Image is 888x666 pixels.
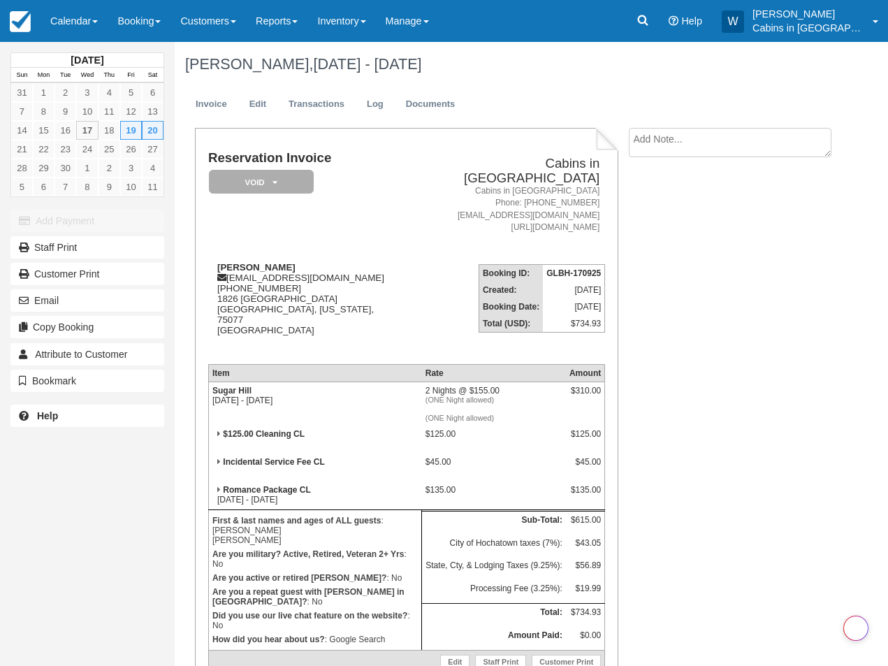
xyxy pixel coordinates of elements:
a: Invoice [185,91,238,118]
button: Attribute to Customer [10,343,164,365]
th: Booking Date: [479,298,543,315]
th: Tue [54,68,76,83]
strong: How did you hear about us? [212,635,325,644]
strong: [DATE] [71,55,103,66]
td: [DATE] - [DATE] [208,382,421,426]
th: Mon [33,68,54,83]
a: 16 [54,121,76,140]
p: Cabins in [GEOGRAPHIC_DATA] [752,21,864,35]
a: 10 [120,178,142,196]
th: Thu [99,68,120,83]
button: Add Payment [10,210,164,232]
a: 1 [33,83,54,102]
th: Amount Paid: [422,627,566,651]
a: 1 [76,159,98,178]
td: $734.93 [566,604,605,628]
h1: Reservation Invoice [208,151,401,166]
a: Edit [239,91,277,118]
div: [EMAIL_ADDRESS][DOMAIN_NAME] [PHONE_NUMBER] 1826 [GEOGRAPHIC_DATA] [GEOGRAPHIC_DATA], [US_STATE],... [208,262,401,353]
a: 18 [99,121,120,140]
strong: Did you use our live chat feature on the website? [212,611,407,621]
a: Staff Print [10,236,164,259]
img: checkfront-main-nav-mini-logo.png [10,11,31,32]
a: 5 [120,83,142,102]
address: Cabins in [GEOGRAPHIC_DATA] Phone: [PHONE_NUMBER] [EMAIL_ADDRESS][DOMAIN_NAME] [URL][DOMAIN_NAME] [407,185,599,233]
span: Attribute to Customer [35,349,127,360]
a: 20 [142,121,163,140]
a: 7 [11,102,33,121]
strong: Are you military? Active, Retired, Veteran 2+ Yrs [212,549,404,559]
th: Sun [11,68,33,83]
div: W [722,10,744,33]
p: : [PERSON_NAME] [PERSON_NAME] [212,514,418,547]
a: 19 [120,121,142,140]
div: $45.00 [569,457,601,478]
th: Booking ID: [479,264,543,282]
strong: Are you active or retired [PERSON_NAME]? [212,573,386,583]
button: Bookmark [10,370,164,392]
a: 6 [142,83,163,102]
a: 25 [99,140,120,159]
button: Email [10,289,164,312]
a: Void [208,169,309,195]
a: 2 [99,159,120,178]
td: [DATE] - [DATE] [208,482,421,510]
a: 7 [54,178,76,196]
a: 6 [33,178,54,196]
a: 26 [120,140,142,159]
span: [DATE] - [DATE] [313,55,421,73]
a: Customer Print [10,263,164,285]
div: $125.00 [569,429,601,450]
td: $135.00 [422,482,566,510]
td: Processing Fee (3.25%): [422,580,566,604]
td: State, Cty, & Lodging Taxes (9.25%): [422,557,566,580]
th: Item [208,365,421,382]
strong: Romance Package CL [223,485,310,495]
a: 8 [76,178,98,196]
strong: Are you a repeat guest with [PERSON_NAME] in [GEOGRAPHIC_DATA]? [212,587,405,607]
h2: Cabins in [GEOGRAPHIC_DATA] [407,157,599,185]
p: : No [212,571,418,585]
a: 30 [54,159,76,178]
a: 17 [76,121,98,140]
a: Transactions [278,91,355,118]
th: Rate [422,365,566,382]
h1: [PERSON_NAME], [185,56,830,73]
th: Wed [76,68,98,83]
a: 15 [33,121,54,140]
a: 9 [54,102,76,121]
em: (ONE Night allowed) [425,414,562,422]
p: : No [212,609,418,632]
em: Void [209,170,314,194]
p: : No [212,585,418,609]
a: 5 [11,178,33,196]
a: Documents [395,91,466,118]
a: 11 [99,102,120,121]
span: Help [681,15,702,27]
a: 12 [120,102,142,121]
a: 27 [142,140,163,159]
button: Copy Booking [10,316,164,338]
th: Sat [142,68,163,83]
a: 28 [11,159,33,178]
th: Total (USD): [479,315,543,333]
a: 31 [11,83,33,102]
a: 22 [33,140,54,159]
th: Total: [422,604,566,628]
a: 10 [76,102,98,121]
b: Help [37,410,58,421]
p: : No [212,547,418,571]
em: (ONE Night allowed) [425,396,562,404]
i: Help [669,16,678,26]
td: [DATE] [543,298,605,315]
a: 23 [54,140,76,159]
strong: Incidental Service Fee CL [223,457,324,467]
td: 2 Nights @ $155.00 [422,382,566,426]
a: 14 [11,121,33,140]
td: $19.99 [566,580,605,604]
strong: First & last names and ages of ALL guests [212,516,381,526]
strong: [PERSON_NAME] [217,262,296,273]
a: 24 [76,140,98,159]
td: $734.93 [543,315,605,333]
th: Sub-Total: [422,511,566,535]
